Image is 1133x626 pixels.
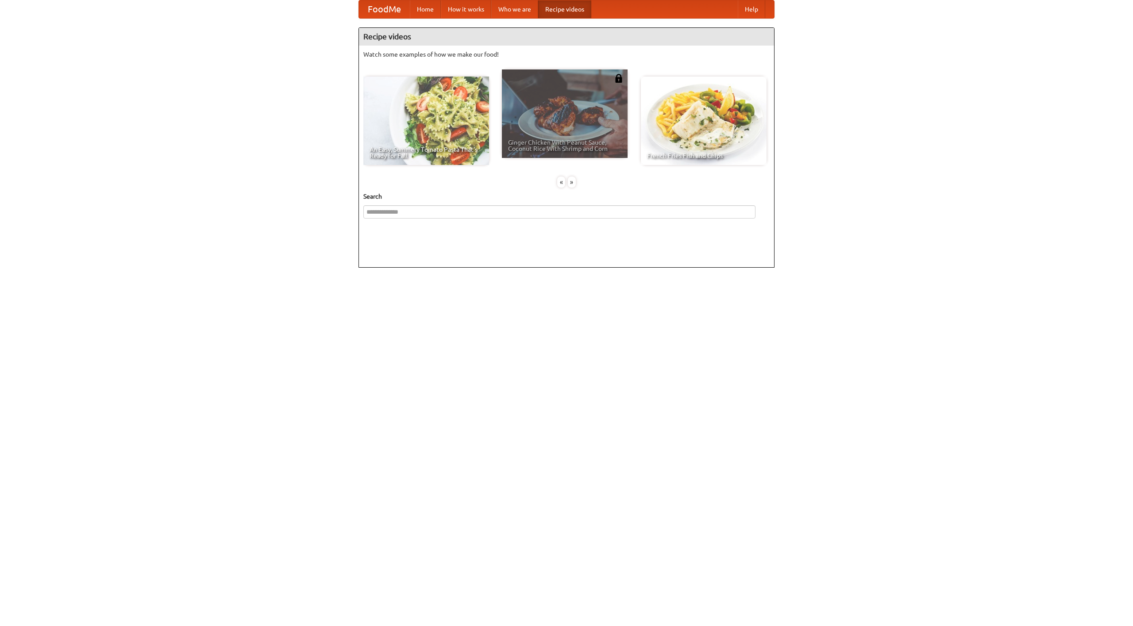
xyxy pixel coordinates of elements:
[538,0,591,18] a: Recipe videos
[641,77,767,165] a: French Fries Fish and Chips
[614,74,623,83] img: 483408.png
[359,0,410,18] a: FoodMe
[370,146,483,159] span: An Easy, Summery Tomato Pasta That's Ready for Fall
[441,0,491,18] a: How it works
[410,0,441,18] a: Home
[647,153,760,159] span: French Fries Fish and Chips
[568,177,576,188] div: »
[363,192,770,201] h5: Search
[359,28,774,46] h4: Recipe videos
[557,177,565,188] div: «
[363,50,770,59] p: Watch some examples of how we make our food!
[363,77,489,165] a: An Easy, Summery Tomato Pasta That's Ready for Fall
[491,0,538,18] a: Who we are
[738,0,765,18] a: Help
